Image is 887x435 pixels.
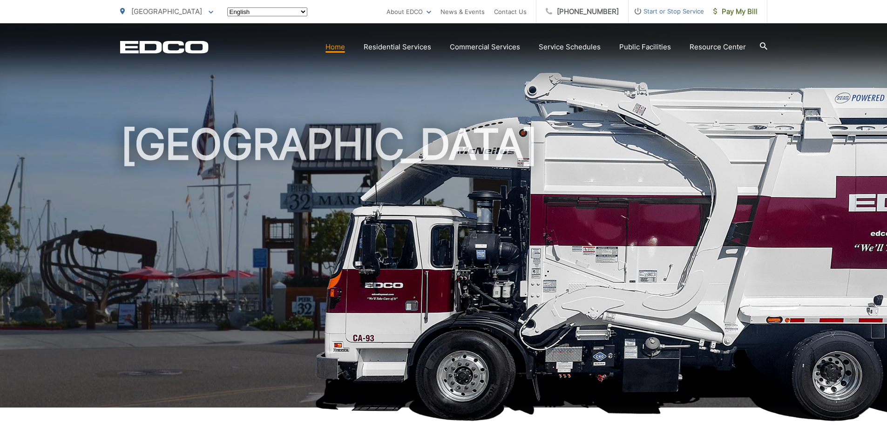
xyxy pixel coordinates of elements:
a: News & Events [440,6,485,17]
a: Contact Us [494,6,527,17]
a: Resource Center [690,41,746,53]
select: Select a language [227,7,307,16]
a: Commercial Services [450,41,520,53]
a: EDCD logo. Return to the homepage. [120,41,209,54]
a: Residential Services [364,41,431,53]
a: Home [325,41,345,53]
span: Pay My Bill [713,6,758,17]
a: Public Facilities [619,41,671,53]
a: Service Schedules [539,41,601,53]
a: About EDCO [386,6,431,17]
h1: [GEOGRAPHIC_DATA] [120,121,767,416]
span: [GEOGRAPHIC_DATA] [131,7,202,16]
